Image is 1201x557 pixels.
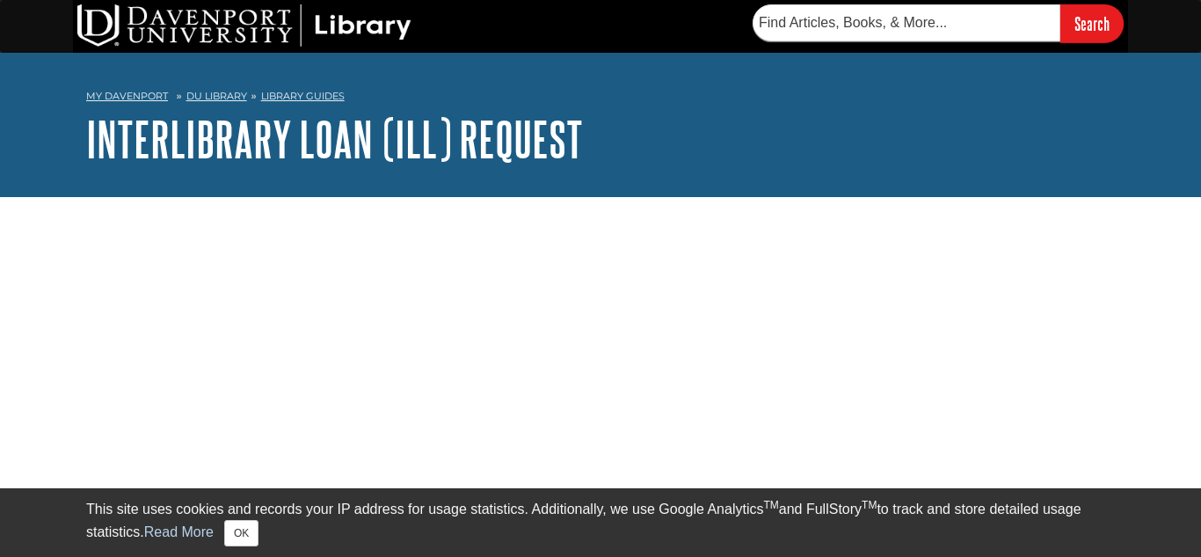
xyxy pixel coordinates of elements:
a: DU Library [186,90,247,102]
img: DU Library [77,4,411,47]
nav: breadcrumb [86,84,1115,113]
button: Close [224,520,258,546]
form: Searches DU Library's articles, books, and more [753,4,1124,42]
div: This site uses cookies and records your IP address for usage statistics. Additionally, we use Goo... [86,499,1115,546]
sup: TM [862,499,877,511]
a: Interlibrary Loan (ILL) Request [86,112,583,166]
a: My Davenport [86,89,168,104]
sup: TM [763,499,778,511]
iframe: e5097d3710775424eba289f457d9b66a [86,260,851,436]
input: Find Articles, Books, & More... [753,4,1060,41]
a: Read More [144,524,214,539]
a: Library Guides [261,90,345,102]
input: Search [1060,4,1124,42]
